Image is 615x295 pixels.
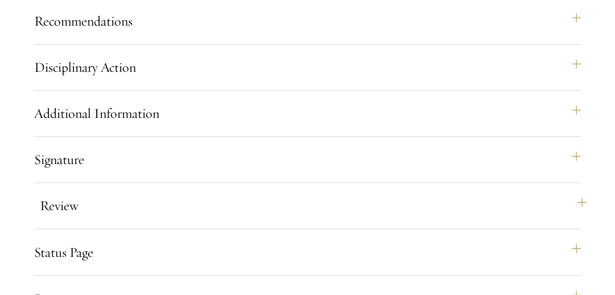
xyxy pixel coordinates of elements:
[34,100,581,127] button: Additional Information
[34,146,581,173] button: Signature
[34,7,581,35] button: Recommendations
[34,54,581,81] button: Disciplinary Action
[40,192,587,219] button: Review
[34,238,581,265] button: Status Page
